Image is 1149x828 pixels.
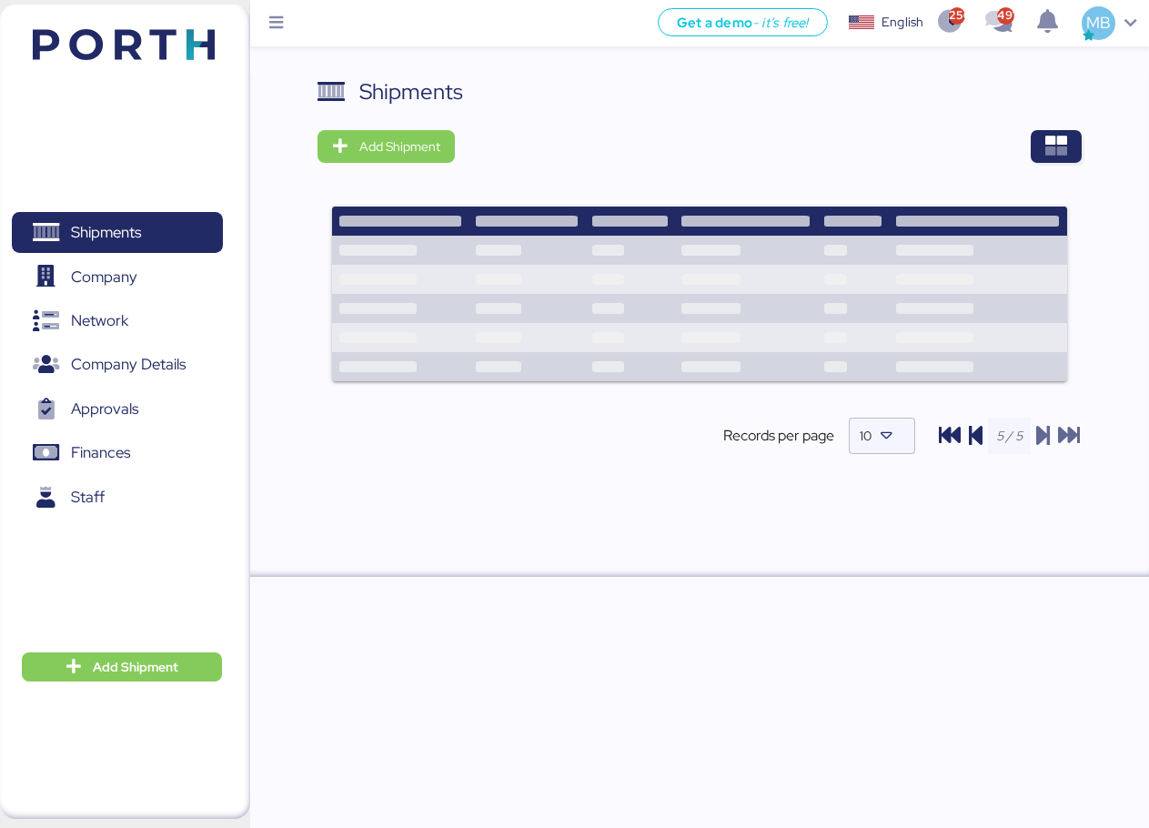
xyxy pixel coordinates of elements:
[988,418,1031,454] input: 5 / 5
[261,8,292,39] button: Menu
[22,652,222,682] button: Add Shipment
[359,76,463,108] div: Shipments
[93,656,178,678] span: Add Shipment
[12,344,223,386] a: Company Details
[12,212,223,254] a: Shipments
[12,256,223,298] a: Company
[71,264,137,290] span: Company
[882,13,923,32] div: English
[71,484,105,510] span: Staff
[71,396,138,422] span: Approvals
[1086,11,1111,35] span: MB
[12,300,223,342] a: Network
[71,219,141,246] span: Shipments
[12,432,223,474] a: Finances
[71,439,130,466] span: Finances
[12,389,223,430] a: Approvals
[12,477,223,519] a: Staff
[860,428,872,444] span: 10
[71,351,186,378] span: Company Details
[71,308,128,334] span: Network
[359,136,440,157] span: Add Shipment
[317,130,455,163] button: Add Shipment
[723,425,834,447] span: Records per page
